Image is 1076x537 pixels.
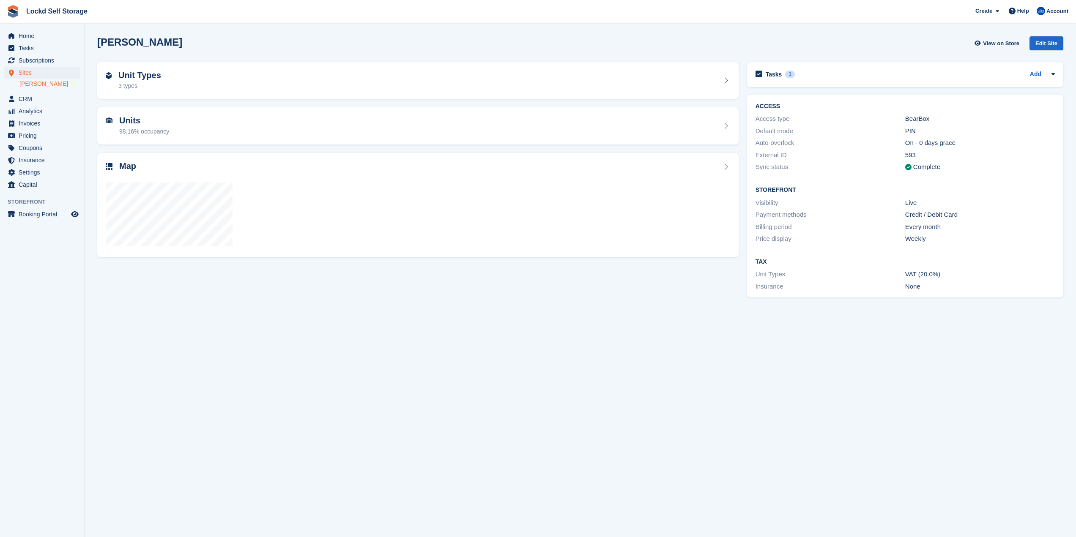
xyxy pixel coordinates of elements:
[756,187,1055,194] h2: Storefront
[19,105,69,117] span: Analytics
[905,150,1055,160] div: 593
[1037,7,1045,15] img: Jonny Bleach
[118,71,161,80] h2: Unit Types
[905,114,1055,124] div: BearBox
[106,163,112,170] img: map-icn-33ee37083ee616e46c38cad1a60f524a97daa1e2b2c8c0bc3eb3415660979fc1.svg
[756,282,905,292] div: Insurance
[905,210,1055,220] div: Credit / Debit Card
[4,208,80,220] a: menu
[97,107,739,144] a: Units 98.16% occupancy
[97,36,182,48] h2: [PERSON_NAME]
[756,138,905,148] div: Auto-overlock
[8,198,84,206] span: Storefront
[1029,36,1063,50] div: Edit Site
[19,142,69,154] span: Coupons
[106,72,112,79] img: unit-type-icn-2b2737a686de81e16bb02015468b77c625bbabd49415b5ef34ead5e3b44a266d.svg
[4,117,80,129] a: menu
[4,154,80,166] a: menu
[118,82,161,90] div: 3 types
[756,210,905,220] div: Payment methods
[756,234,905,244] div: Price display
[983,39,1019,48] span: View on Store
[1046,7,1068,16] span: Account
[905,270,1055,279] div: VAT (20.0%)
[4,55,80,66] a: menu
[756,150,905,160] div: External ID
[4,142,80,154] a: menu
[106,117,112,123] img: unit-icn-7be61d7bf1b0ce9d3e12c5938cc71ed9869f7b940bace4675aadf7bd6d80202e.svg
[1017,7,1029,15] span: Help
[4,105,80,117] a: menu
[19,154,69,166] span: Insurance
[97,153,739,258] a: Map
[119,116,169,125] h2: Units
[756,126,905,136] div: Default mode
[905,234,1055,244] div: Weekly
[1030,70,1041,79] a: Add
[70,209,80,219] a: Preview store
[905,198,1055,208] div: Live
[973,36,1023,50] a: View on Store
[756,259,1055,265] h2: Tax
[7,5,19,18] img: stora-icon-8386f47178a22dfd0bd8f6a31ec36ba5ce8667c1dd55bd0f319d3a0aa187defe.svg
[19,93,69,105] span: CRM
[975,7,992,15] span: Create
[19,117,69,129] span: Invoices
[4,67,80,79] a: menu
[913,162,940,172] div: Complete
[756,114,905,124] div: Access type
[756,162,905,172] div: Sync status
[19,42,69,54] span: Tasks
[1029,36,1063,54] a: Edit Site
[4,130,80,142] a: menu
[905,282,1055,292] div: None
[19,130,69,142] span: Pricing
[4,30,80,42] a: menu
[19,179,69,191] span: Capital
[19,55,69,66] span: Subscriptions
[4,179,80,191] a: menu
[4,93,80,105] a: menu
[19,67,69,79] span: Sites
[19,166,69,178] span: Settings
[19,30,69,42] span: Home
[4,166,80,178] a: menu
[19,80,80,88] a: [PERSON_NAME]
[905,138,1055,148] div: On - 0 days grace
[756,103,1055,110] h2: ACCESS
[905,126,1055,136] div: PIN
[756,270,905,279] div: Unit Types
[4,42,80,54] a: menu
[766,71,782,78] h2: Tasks
[119,161,136,171] h2: Map
[97,62,739,99] a: Unit Types 3 types
[23,4,91,18] a: Lockd Self Storage
[785,71,795,78] div: 1
[119,127,169,136] div: 98.16% occupancy
[19,208,69,220] span: Booking Portal
[905,222,1055,232] div: Every month
[756,222,905,232] div: Billing period
[756,198,905,208] div: Visibility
